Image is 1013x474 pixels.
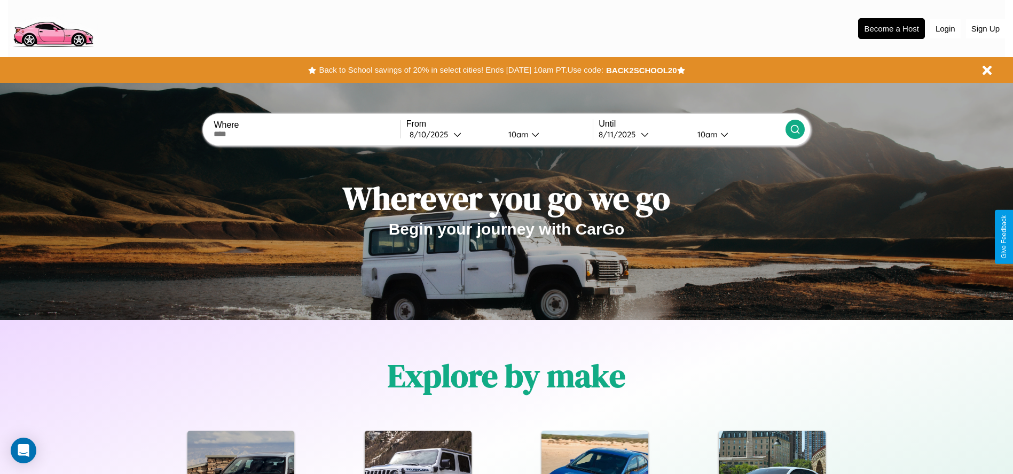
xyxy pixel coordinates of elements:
[500,129,593,140] button: 10am
[606,66,677,75] b: BACK2SCHOOL20
[316,63,606,77] button: Back to School savings of 20% in select cities! Ends [DATE] 10am PT.Use code:
[858,18,925,39] button: Become a Host
[406,119,593,129] label: From
[599,129,641,139] div: 8 / 11 / 2025
[966,19,1005,38] button: Sign Up
[599,119,785,129] label: Until
[930,19,961,38] button: Login
[214,120,400,130] label: Where
[406,129,500,140] button: 8/10/2025
[1000,215,1008,259] div: Give Feedback
[503,129,531,139] div: 10am
[692,129,720,139] div: 10am
[388,354,625,398] h1: Explore by make
[689,129,786,140] button: 10am
[410,129,453,139] div: 8 / 10 / 2025
[11,438,36,463] div: Open Intercom Messenger
[8,5,98,50] img: logo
